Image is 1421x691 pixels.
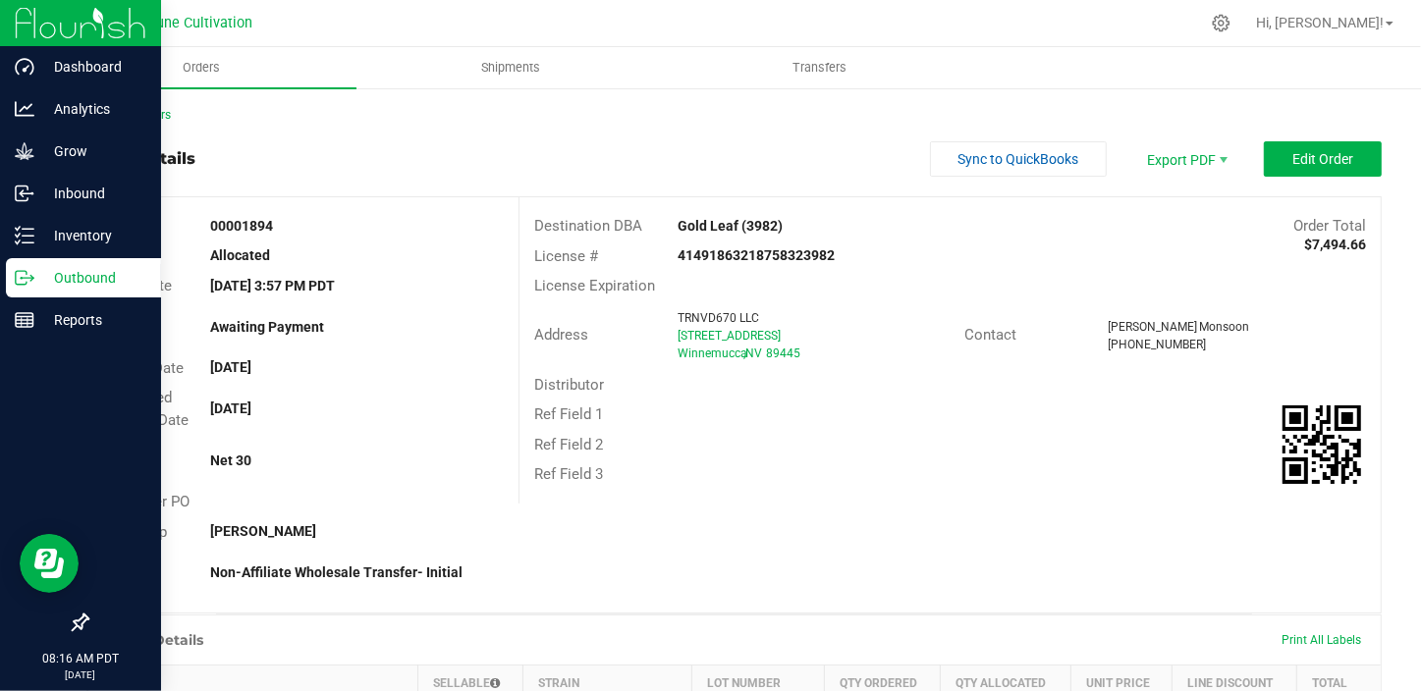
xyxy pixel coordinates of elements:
[766,346,800,360] span: 89445
[766,59,873,77] span: Transfers
[1292,151,1353,167] span: Edit Order
[678,329,781,343] span: [STREET_ADDRESS]
[1109,320,1198,334] span: [PERSON_NAME]
[678,218,783,234] strong: Gold Leaf (3982)
[15,268,34,288] inline-svg: Outbound
[534,277,655,294] span: License Expiration
[534,436,603,453] span: Ref Field 2
[34,224,152,247] p: Inventory
[678,311,759,325] span: TRNVD670 LLC
[678,247,835,263] strong: 41491863218758323982
[1209,14,1233,32] div: Manage settings
[156,59,246,77] span: Orders
[15,226,34,245] inline-svg: Inventory
[15,141,34,161] inline-svg: Grow
[678,346,747,360] span: Winnemucca
[1283,405,1361,484] qrcode: 00001894
[965,326,1017,344] span: Contact
[1256,15,1384,30] span: Hi, [PERSON_NAME]!
[455,59,567,77] span: Shipments
[210,564,463,580] strong: Non-Affiliate Wholesale Transfer- Initial
[15,310,34,330] inline-svg: Reports
[534,217,642,235] span: Destination DBA
[1304,237,1366,252] strong: $7,494.66
[1283,405,1361,484] img: Scan me!
[210,452,251,468] strong: Net 30
[534,376,604,394] span: Distributor
[1126,141,1244,177] li: Export PDF
[34,182,152,205] p: Inbound
[745,346,762,360] span: NV
[1200,320,1250,334] span: Monsoon
[15,184,34,203] inline-svg: Inbound
[210,523,316,539] strong: [PERSON_NAME]
[34,308,152,332] p: Reports
[20,534,79,593] iframe: Resource center
[210,278,335,293] strong: [DATE] 3:57 PM PDT
[9,650,152,667] p: 08:16 AM PDT
[1293,217,1366,235] span: Order Total
[534,465,603,483] span: Ref Field 3
[958,151,1079,167] span: Sync to QuickBooks
[210,247,270,263] strong: Allocated
[210,319,324,335] strong: Awaiting Payment
[15,99,34,119] inline-svg: Analytics
[210,400,251,416] strong: [DATE]
[930,141,1107,177] button: Sync to QuickBooks
[34,266,152,290] p: Outbound
[534,326,588,344] span: Address
[9,667,152,682] p: [DATE]
[356,47,666,88] a: Shipments
[534,405,603,423] span: Ref Field 1
[34,55,152,79] p: Dashboard
[210,359,251,375] strong: [DATE]
[47,47,356,88] a: Orders
[1264,141,1382,177] button: Edit Order
[148,15,253,31] span: Dune Cultivation
[743,346,745,360] span: ,
[1109,338,1207,351] span: [PHONE_NUMBER]
[34,97,152,121] p: Analytics
[534,247,598,265] span: License #
[1282,633,1361,647] span: Print All Labels
[666,47,975,88] a: Transfers
[34,139,152,163] p: Grow
[15,57,34,77] inline-svg: Dashboard
[210,218,273,234] strong: 00001894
